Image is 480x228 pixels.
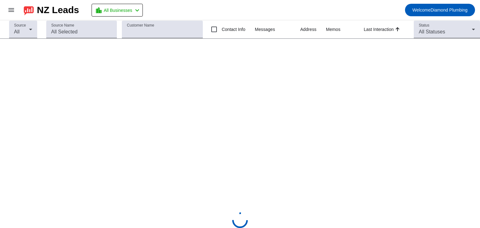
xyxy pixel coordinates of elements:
th: Address [300,20,326,39]
img: logo [24,5,34,15]
div: NZ Leads [37,6,79,14]
mat-label: Customer Name [127,23,154,27]
mat-icon: menu [7,6,15,14]
span: All [14,29,20,34]
mat-label: Source Name [51,23,74,27]
span: Diamond Plumbing [412,6,467,14]
div: Last Interaction [364,26,394,32]
mat-icon: chevron_left [133,7,141,14]
input: All Selected [51,28,112,36]
label: Contact Info [220,26,245,32]
span: All Statuses [419,29,445,34]
mat-label: Source [14,23,26,27]
th: Messages [255,20,300,39]
span: All Businesses [104,6,132,15]
button: All Businesses [92,4,143,17]
th: Memos [326,20,364,39]
span: Welcome [412,7,431,12]
mat-icon: location_city [95,7,102,14]
button: WelcomeDiamond Plumbing [405,4,475,16]
mat-label: Status [419,23,429,27]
